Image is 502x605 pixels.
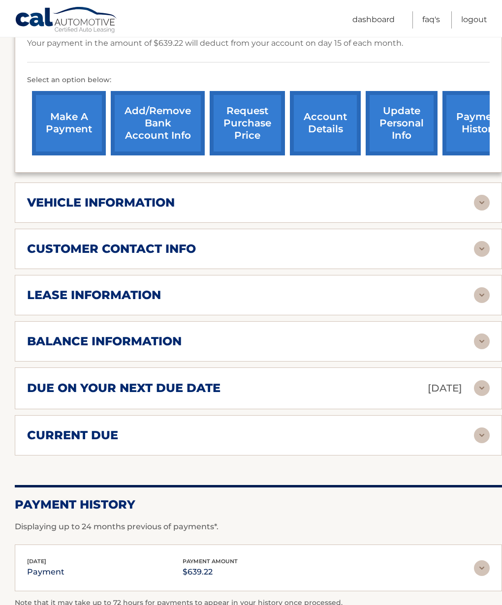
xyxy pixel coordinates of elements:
img: accordion-rest.svg [474,560,490,576]
img: accordion-rest.svg [474,287,490,303]
a: Logout [461,11,487,29]
span: payment amount [183,558,238,565]
h2: lease information [27,288,161,302]
a: update personal info [366,91,438,155]
p: Select an option below: [27,74,490,86]
h2: Payment History [15,497,502,512]
img: accordion-rest.svg [474,241,490,257]
span: [DATE] [27,558,46,565]
img: accordion-rest.svg [474,195,490,211]
a: Cal Automotive [15,6,118,35]
a: FAQ's [422,11,440,29]
img: accordion-rest.svg [474,427,490,443]
p: $639.22 [183,565,238,579]
a: make a payment [32,91,106,155]
h2: customer contact info [27,242,196,256]
a: request purchase price [210,91,285,155]
p: payment [27,565,64,579]
p: [DATE] [428,380,462,397]
p: Displaying up to 24 months previous of payments*. [15,521,502,533]
h2: balance information [27,334,182,349]
h2: vehicle information [27,195,175,210]
h2: current due [27,428,118,443]
a: account details [290,91,361,155]
p: Your payment in the amount of $639.22 will deduct from your account on day 15 of each month. [27,36,403,50]
h2: due on your next due date [27,381,220,395]
a: Add/Remove bank account info [111,91,205,155]
img: accordion-rest.svg [474,333,490,349]
img: accordion-rest.svg [474,380,490,396]
a: Dashboard [352,11,395,29]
